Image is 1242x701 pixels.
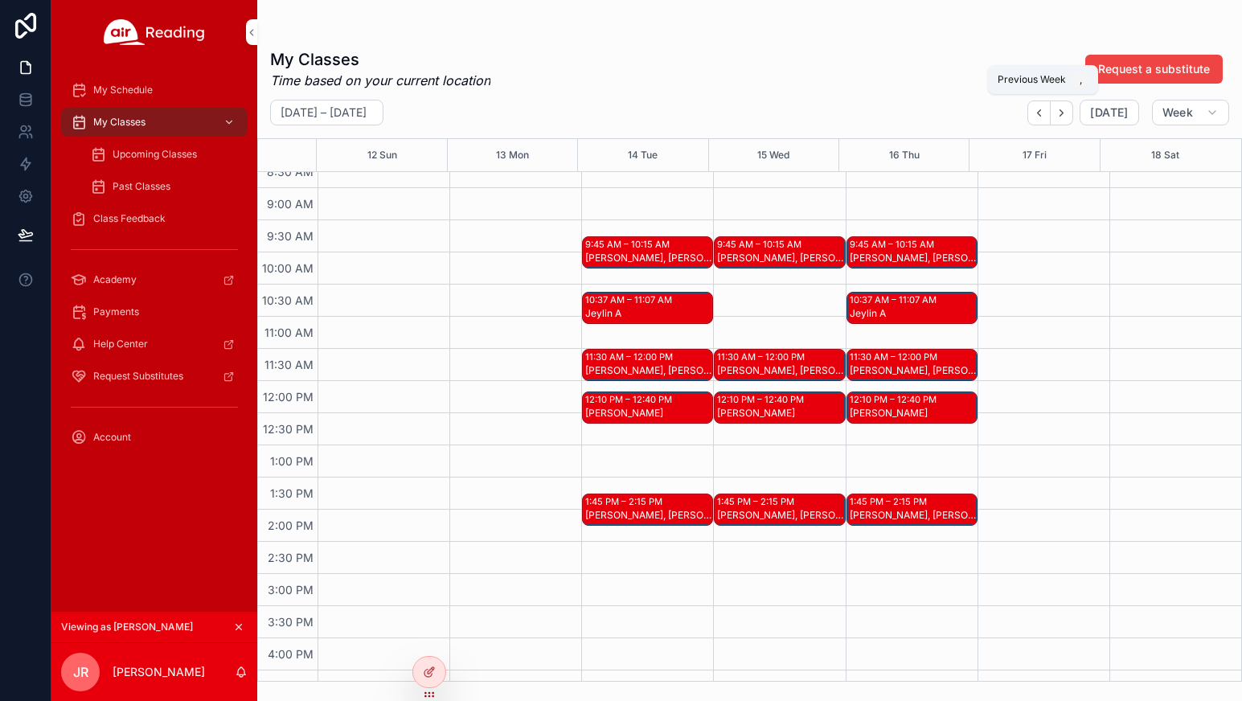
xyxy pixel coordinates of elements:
[113,148,197,161] span: Upcoming Classes
[61,362,248,391] a: Request Substitutes
[1098,61,1210,77] span: Request a substitute
[61,265,248,294] a: Academy
[93,431,131,444] span: Account
[61,204,248,233] a: Class Feedback
[266,454,318,468] span: 1:00 PM
[61,423,248,452] a: Account
[61,330,248,359] a: Help Center
[850,393,941,406] div: 12:10 PM – 12:40 PM
[850,307,976,320] div: Jeylin A
[585,293,676,306] div: 10:37 AM – 11:07 AM
[717,252,843,264] div: [PERSON_NAME], [PERSON_NAME], [PERSON_NAME]
[847,350,977,380] div: 11:30 AM – 12:00 PM[PERSON_NAME], [PERSON_NAME]
[367,139,397,171] div: 12 Sun
[850,252,976,264] div: [PERSON_NAME], [PERSON_NAME], [PERSON_NAME]
[717,393,808,406] div: 12:10 PM – 12:40 PM
[717,238,805,251] div: 9:45 AM – 10:15 AM
[850,509,976,522] div: [PERSON_NAME], [PERSON_NAME] M
[585,509,711,522] div: [PERSON_NAME], [PERSON_NAME] M
[264,519,318,532] span: 2:00 PM
[259,390,318,404] span: 12:00 PM
[264,679,318,693] span: 4:30 PM
[585,238,674,251] div: 9:45 AM – 10:15 AM
[717,509,843,522] div: [PERSON_NAME], [PERSON_NAME] M
[717,350,809,363] div: 11:30 AM – 12:00 PM
[715,494,844,525] div: 1:45 PM – 2:15 PM[PERSON_NAME], [PERSON_NAME] M
[717,407,843,420] div: [PERSON_NAME]
[281,105,367,121] h2: [DATE] – [DATE]
[263,197,318,211] span: 9:00 AM
[93,116,146,129] span: My Classes
[717,495,798,508] div: 1:45 PM – 2:15 PM
[583,350,712,380] div: 11:30 AM – 12:00 PM[PERSON_NAME], [PERSON_NAME]
[850,350,941,363] div: 11:30 AM – 12:00 PM
[889,139,920,171] button: 16 Thu
[847,293,977,323] div: 10:37 AM – 11:07 AMJeylin A
[93,370,183,383] span: Request Substitutes
[51,64,257,473] div: scrollable content
[264,615,318,629] span: 3:30 PM
[585,495,666,508] div: 1:45 PM – 2:15 PM
[1051,100,1073,125] button: Next
[61,297,248,326] a: Payments
[998,73,1066,86] span: Previous Week
[93,338,148,350] span: Help Center
[264,647,318,661] span: 4:00 PM
[1023,139,1047,171] button: 17 Fri
[61,621,193,633] span: Viewing as [PERSON_NAME]
[264,583,318,596] span: 3:00 PM
[263,229,318,243] span: 9:30 AM
[847,494,977,525] div: 1:45 PM – 2:15 PM[PERSON_NAME], [PERSON_NAME] M
[61,76,248,105] a: My Schedule
[496,139,529,171] button: 13 Mon
[1085,55,1223,84] button: Request a substitute
[113,664,205,680] p: [PERSON_NAME]
[585,252,711,264] div: [PERSON_NAME], [PERSON_NAME], [PERSON_NAME]
[850,495,931,508] div: 1:45 PM – 2:15 PM
[93,212,166,225] span: Class Feedback
[1090,105,1128,120] span: [DATE]
[80,172,248,201] a: Past Classes
[717,364,843,377] div: [PERSON_NAME], [PERSON_NAME]
[715,237,844,268] div: 9:45 AM – 10:15 AM[PERSON_NAME], [PERSON_NAME], [PERSON_NAME]
[266,486,318,500] span: 1:30 PM
[263,165,318,178] span: 8:30 AM
[585,407,711,420] div: [PERSON_NAME]
[850,364,976,377] div: [PERSON_NAME], [PERSON_NAME]
[583,293,712,323] div: 10:37 AM – 11:07 AMJeylin A
[104,19,205,45] img: App logo
[583,494,712,525] div: 1:45 PM – 2:15 PM[PERSON_NAME], [PERSON_NAME] M
[847,392,977,423] div: 12:10 PM – 12:40 PM[PERSON_NAME]
[93,305,139,318] span: Payments
[847,237,977,268] div: 9:45 AM – 10:15 AM[PERSON_NAME], [PERSON_NAME], [PERSON_NAME]
[583,237,712,268] div: 9:45 AM – 10:15 AM[PERSON_NAME], [PERSON_NAME], [PERSON_NAME]
[264,551,318,564] span: 2:30 PM
[260,358,318,371] span: 11:30 AM
[258,261,318,275] span: 10:00 AM
[585,307,711,320] div: Jeylin A
[585,393,676,406] div: 12:10 PM – 12:40 PM
[61,108,248,137] a: My Classes
[259,422,318,436] span: 12:30 PM
[715,392,844,423] div: 12:10 PM – 12:40 PM[PERSON_NAME]
[1074,73,1087,86] span: ,
[1151,139,1179,171] button: 18 Sat
[270,71,490,90] em: Time based on your current location
[93,84,153,96] span: My Schedule
[260,326,318,339] span: 11:00 AM
[850,293,941,306] div: 10:37 AM – 11:07 AM
[1080,100,1138,125] button: [DATE]
[1162,105,1193,120] span: Week
[270,48,490,71] h1: My Classes
[583,392,712,423] div: 12:10 PM – 12:40 PM[PERSON_NAME]
[258,293,318,307] span: 10:30 AM
[73,662,88,682] span: JR
[1027,100,1051,125] button: Back
[113,180,170,193] span: Past Classes
[628,139,658,171] button: 14 Tue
